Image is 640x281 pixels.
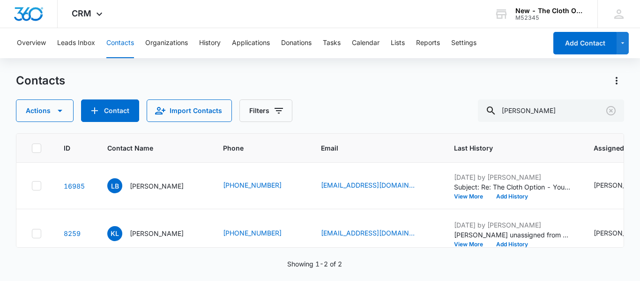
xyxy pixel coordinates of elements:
[107,226,201,241] div: Contact Name - Kyrstin Lillie - Select to Edit Field
[454,220,571,230] p: [DATE] by [PERSON_NAME]
[57,28,95,58] button: Leads Inbox
[321,143,418,153] span: Email
[239,99,292,122] button: Filters
[321,228,415,238] a: [EMAIL_ADDRESS][DOMAIN_NAME]
[454,182,571,192] p: Subject: Re: The Cloth Option - Your Package Has Shipped Hi [PERSON_NAME]! Just checking in with ...
[130,228,184,238] p: [PERSON_NAME]
[107,178,201,193] div: Contact Name - Lillie Brown - Select to Edit Field
[107,178,122,193] span: LB
[352,28,380,58] button: Calendar
[454,172,571,182] p: [DATE] by [PERSON_NAME]
[603,103,618,118] button: Clear
[106,28,134,58] button: Contacts
[490,194,535,199] button: Add History
[478,99,624,122] input: Search Contacts
[130,181,184,191] p: [PERSON_NAME]
[107,226,122,241] span: KL
[64,229,81,237] a: Navigate to contact details page for Kyrstin Lillie
[16,99,74,122] button: Actions
[454,143,558,153] span: Last History
[223,180,298,191] div: Phone - (830) 285-5865 - Select to Edit Field
[490,242,535,247] button: Add History
[72,8,91,18] span: CRM
[515,15,584,21] div: account id
[281,28,312,58] button: Donations
[16,74,65,88] h1: Contacts
[64,182,85,190] a: Navigate to contact details page for Lillie Brown
[323,28,341,58] button: Tasks
[321,180,432,191] div: Email - lilliebrown8762@gmail.com - Select to Edit Field
[64,143,71,153] span: ID
[416,28,440,58] button: Reports
[81,99,139,122] button: Add Contact
[107,143,187,153] span: Contact Name
[451,28,476,58] button: Settings
[287,259,342,269] p: Showing 1-2 of 2
[223,143,285,153] span: Phone
[147,99,232,122] button: Import Contacts
[223,228,298,239] div: Phone - (315) 405-3903 - Select to Edit Field
[145,28,188,58] button: Organizations
[391,28,405,58] button: Lists
[454,194,490,199] button: View More
[199,28,221,58] button: History
[232,28,270,58] button: Applications
[17,28,46,58] button: Overview
[321,180,415,190] a: [EMAIL_ADDRESS][DOMAIN_NAME]
[515,7,584,15] div: account name
[223,228,282,238] a: [PHONE_NUMBER]
[223,180,282,190] a: [PHONE_NUMBER]
[454,230,571,240] p: [PERSON_NAME] unassigned from contact. [PERSON_NAME] assigned to contact.
[321,228,432,239] div: Email - kyrstinlillie@gmail.com - Select to Edit Field
[553,32,617,54] button: Add Contact
[609,73,624,88] button: Actions
[454,242,490,247] button: View More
